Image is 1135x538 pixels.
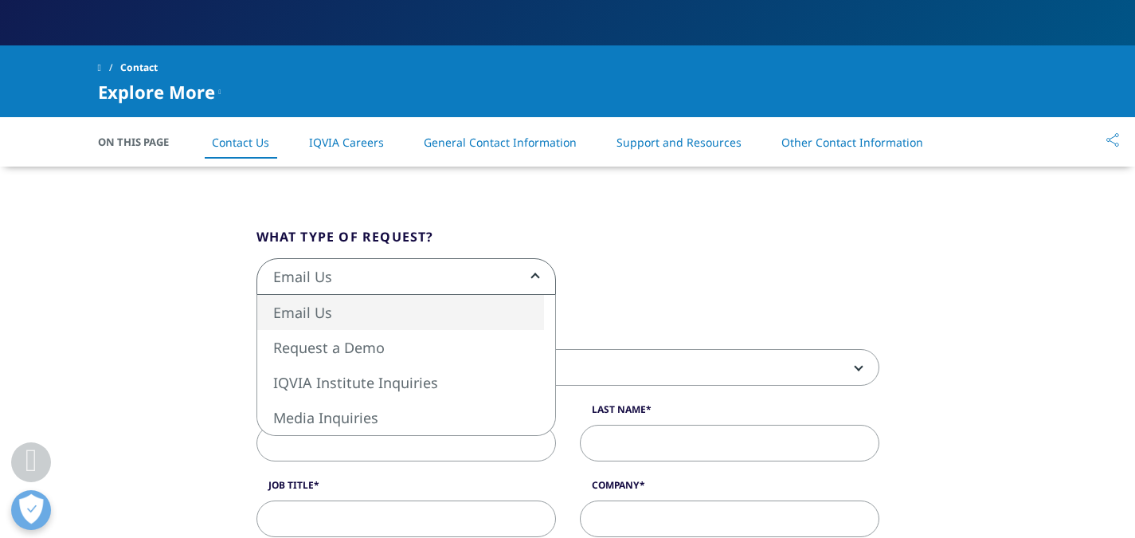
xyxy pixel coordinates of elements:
[256,227,434,258] legend: What type of request?
[257,330,544,365] li: Request a Demo
[424,135,577,150] a: General Contact Information
[120,53,158,82] span: Contact
[257,295,544,330] li: Email Us
[257,259,555,296] span: Email Us
[11,490,51,530] button: Open Preferences
[616,135,742,150] a: Support and Resources
[256,258,556,295] span: Email Us
[212,135,269,150] a: Contact Us
[309,135,384,150] a: IQVIA Careers
[257,400,544,435] li: Media Inquiries
[256,478,556,501] label: Job Title
[580,478,879,501] label: Company
[98,82,215,101] span: Explore More
[781,135,923,150] a: Other Contact Information
[580,403,879,425] label: Last Name
[257,365,544,400] li: IQVIA Institute Inquiries
[256,327,879,349] label: I need help with
[98,134,186,150] span: On This Page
